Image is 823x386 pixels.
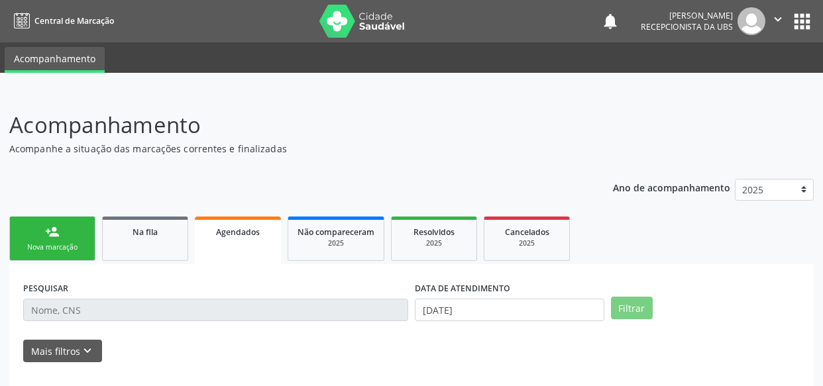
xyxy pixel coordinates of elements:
div: 2025 [298,238,374,248]
label: PESQUISAR [23,278,68,299]
i:  [771,12,785,26]
a: Central de Marcação [9,10,114,32]
div: 2025 [494,238,560,248]
p: Acompanhe a situação das marcações correntes e finalizadas [9,142,573,156]
span: Resolvidos [413,226,455,238]
div: Nova marcação [19,242,85,252]
img: img [738,7,765,35]
span: Agendados [216,226,260,238]
input: Selecione um intervalo [415,299,604,321]
i: keyboard_arrow_down [80,344,95,358]
a: Acompanhamento [5,47,105,73]
span: Na fila [133,226,158,238]
span: Cancelados [505,226,549,238]
button:  [765,7,791,35]
button: Mais filtroskeyboard_arrow_down [23,340,102,363]
div: 2025 [401,238,467,248]
p: Acompanhamento [9,109,573,142]
span: Recepcionista da UBS [641,21,733,32]
div: person_add [45,224,60,239]
button: apps [791,10,814,33]
label: DATA DE ATENDIMENTO [415,278,510,299]
span: Não compareceram [298,226,374,238]
button: notifications [601,12,620,30]
span: Central de Marcação [34,15,114,26]
input: Nome, CNS [23,299,408,321]
button: Filtrar [611,297,653,319]
div: [PERSON_NAME] [641,10,733,21]
p: Ano de acompanhamento [613,179,730,195]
